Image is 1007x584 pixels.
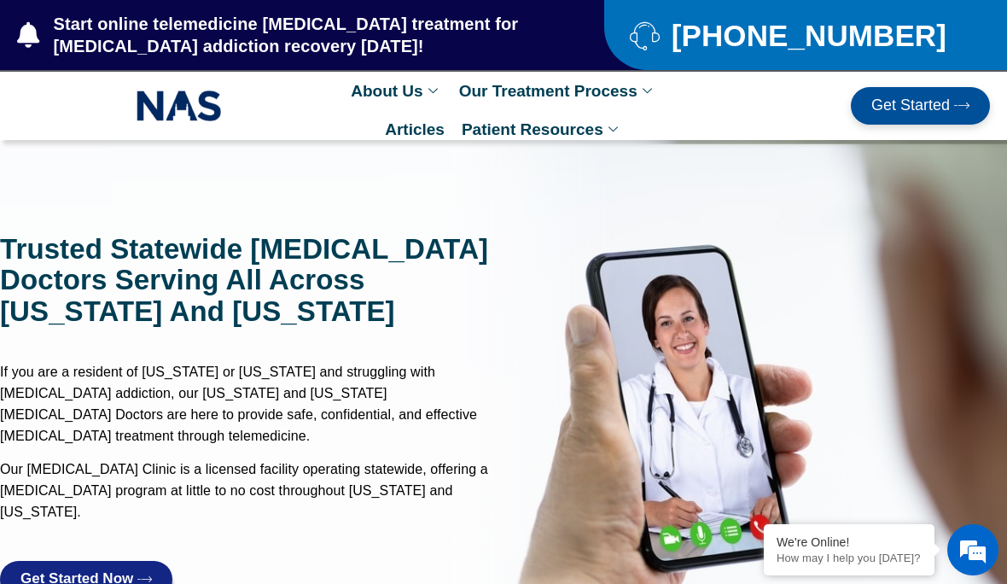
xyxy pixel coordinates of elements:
[137,86,222,126] img: NAS_email_signature-removebg-preview.png
[871,97,950,114] span: Get Started
[17,13,536,57] a: Start online telemedicine [MEDICAL_DATA] treatment for [MEDICAL_DATA] addiction recovery [DATE]!
[376,110,453,149] a: Articles
[451,72,665,110] a: Our Treatment Process
[777,535,922,549] div: We're Online!
[49,13,537,57] span: Start online telemedicine [MEDICAL_DATA] treatment for [MEDICAL_DATA] addiction recovery [DATE]!
[851,87,990,125] a: Get Started
[630,20,964,50] a: [PHONE_NUMBER]
[342,72,450,110] a: About Us
[667,25,946,46] span: [PHONE_NUMBER]
[777,552,922,564] p: How may I help you today?
[453,110,631,149] a: Patient Resources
